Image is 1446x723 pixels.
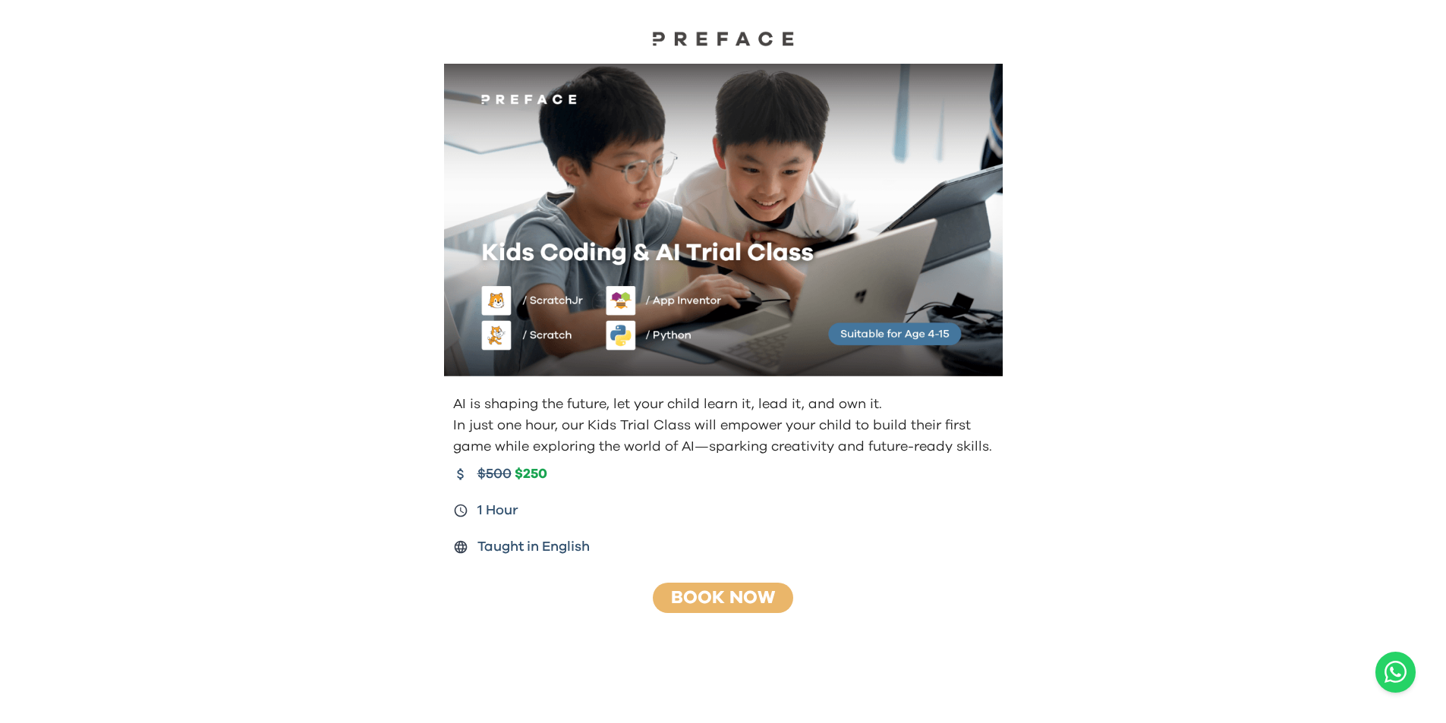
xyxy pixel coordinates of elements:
[515,466,547,483] span: $250
[444,64,1003,377] img: Kids learning to code
[1375,652,1416,693] a: Chat with us on WhatsApp
[648,582,798,614] button: Book Now
[477,464,512,485] span: $500
[671,589,775,607] a: Book Now
[477,500,518,521] span: 1 Hour
[1375,652,1416,693] button: Open WhatsApp chat
[453,415,997,457] p: In just one hour, our Kids Trial Class will empower your child to build their first game while ex...
[453,394,997,415] p: AI is shaping the future, let your child learn it, lead it, and own it.
[647,30,799,52] a: Preface Logo
[647,30,799,46] img: Preface Logo
[477,536,590,558] span: Taught in English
